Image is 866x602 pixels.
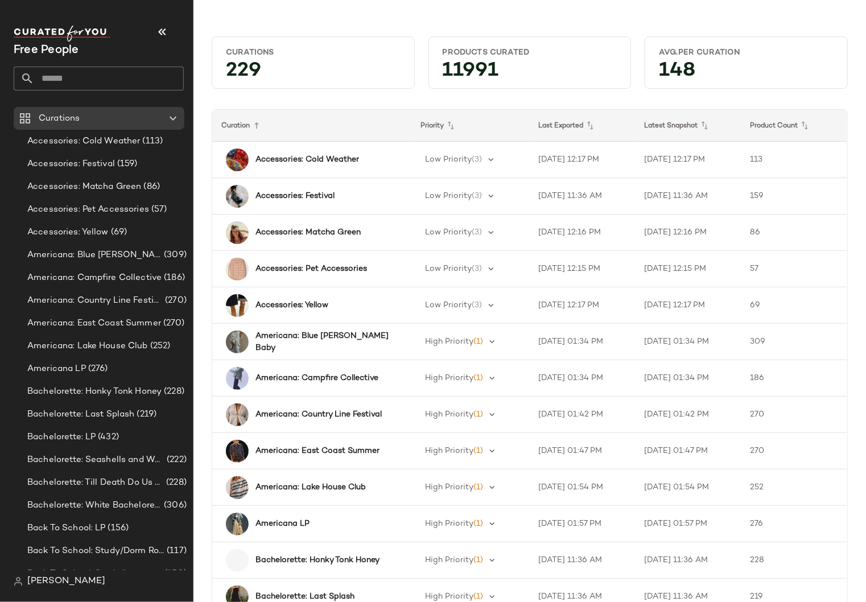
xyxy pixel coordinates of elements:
[163,294,187,307] span: (270)
[226,403,249,426] img: 93911964_010_0
[472,192,482,200] span: (3)
[425,556,473,564] span: High Priority
[27,499,162,512] span: Bachelorette: White Bachelorette Outfits
[635,397,741,433] td: [DATE] 01:42 PM
[635,433,741,469] td: [DATE] 01:47 PM
[425,374,473,382] span: High Priority
[635,215,741,251] td: [DATE] 12:16 PM
[529,215,635,251] td: [DATE] 12:16 PM
[741,433,847,469] td: 270
[27,385,162,398] span: Bachelorette: Honky Tonk Honey
[255,554,380,566] b: Bachelorette: Honky Tonk Honey
[635,506,741,542] td: [DATE] 01:57 PM
[27,575,105,588] span: [PERSON_NAME]
[14,577,23,586] img: svg%3e
[162,499,187,512] span: (306)
[27,294,163,307] span: Americana: Country Line Festival
[741,110,847,142] th: Product Count
[635,469,741,506] td: [DATE] 01:54 PM
[529,287,635,324] td: [DATE] 12:17 PM
[473,519,483,528] span: (1)
[741,506,847,542] td: 276
[425,410,473,419] span: High Priority
[115,158,138,171] span: (159)
[96,431,119,444] span: (432)
[472,228,482,237] span: (3)
[529,397,635,433] td: [DATE] 01:42 PM
[27,408,135,421] span: Bachelorette: Last Splash
[226,47,401,58] div: Curations
[741,215,847,251] td: 86
[741,178,847,215] td: 159
[226,294,249,317] img: 103256988_072_a
[741,360,847,397] td: 186
[255,409,382,420] b: Americana: Country Line Festival
[109,226,127,239] span: (69)
[162,249,187,262] span: (309)
[39,112,80,125] span: Curations
[135,408,157,421] span: (219)
[635,110,741,142] th: Latest Snapshot
[635,360,741,397] td: [DATE] 01:34 PM
[255,226,361,238] b: Accessories: Matcha Green
[434,63,626,84] div: 11991
[425,155,472,164] span: Low Priority
[529,506,635,542] td: [DATE] 01:57 PM
[635,324,741,360] td: [DATE] 01:34 PM
[443,47,617,58] div: Products Curated
[741,287,847,324] td: 69
[425,592,473,601] span: High Priority
[472,265,482,273] span: (3)
[473,447,483,455] span: (1)
[226,513,249,535] img: 96191242_040_0
[529,469,635,506] td: [DATE] 01:54 PM
[255,263,367,275] b: Accessories: Pet Accessories
[529,251,635,287] td: [DATE] 12:15 PM
[226,258,249,281] img: 95815080_004_b
[741,397,847,433] td: 270
[741,251,847,287] td: 57
[741,542,847,579] td: 228
[149,203,167,216] span: (57)
[27,317,161,330] span: Americana: East Coast Summer
[226,440,249,463] img: 92425776_042_0
[472,301,482,310] span: (3)
[142,180,160,193] span: (86)
[27,180,142,193] span: Accessories: Matcha Green
[635,287,741,324] td: [DATE] 12:17 PM
[473,337,483,346] span: (1)
[27,158,115,171] span: Accessories: Festival
[529,110,635,142] th: Last Exported
[425,483,473,492] span: High Priority
[741,142,847,178] td: 113
[226,221,249,244] img: 99064768_031_a
[411,110,529,142] th: Priority
[27,567,162,580] span: Back To School: Study/Lounge Essentials
[425,192,472,200] span: Low Priority
[164,453,187,467] span: (222)
[106,522,129,535] span: (156)
[425,228,472,237] span: Low Priority
[635,142,741,178] td: [DATE] 12:17 PM
[14,44,79,56] span: Current Company Name
[86,362,108,376] span: (276)
[473,556,483,564] span: (1)
[27,431,96,444] span: Bachelorette: LP
[741,324,847,360] td: 309
[27,522,106,535] span: Back To School: LP
[226,149,249,171] img: 102795622_040_0
[27,226,109,239] span: Accessories: Yellow
[14,26,110,42] img: cfy_white_logo.C9jOOHJF.svg
[161,317,185,330] span: (270)
[473,374,483,382] span: (1)
[255,518,310,530] b: Americana LP
[529,360,635,397] td: [DATE] 01:34 PM
[635,251,741,287] td: [DATE] 12:15 PM
[162,567,187,580] span: (150)
[425,447,473,455] span: High Priority
[27,271,162,284] span: Americana: Campfire Collective
[425,519,473,528] span: High Priority
[255,190,335,202] b: Accessories: Festival
[472,155,482,164] span: (3)
[162,385,184,398] span: (228)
